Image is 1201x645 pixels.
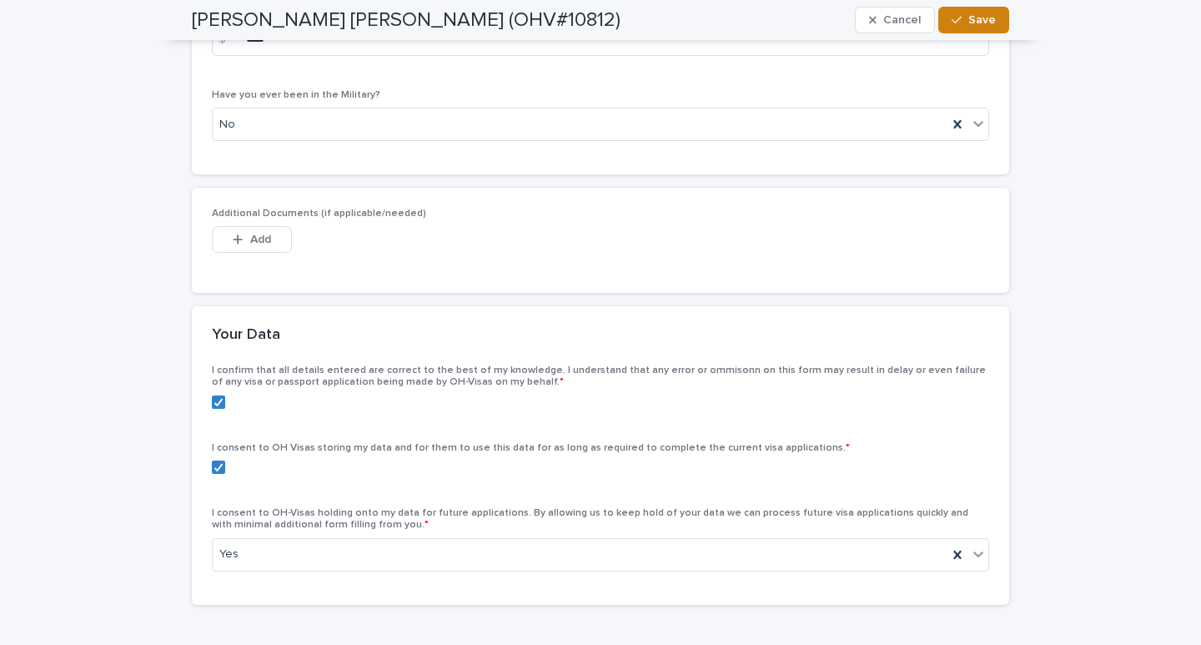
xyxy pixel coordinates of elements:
h2: [PERSON_NAME] [PERSON_NAME] (OHV#10812) [192,8,621,33]
span: Additional Documents (if applicable/needed) [212,209,426,219]
span: Add [250,234,271,245]
button: Cancel [855,7,935,33]
h2: Your Data [212,326,280,345]
span: I confirm that all details entered are correct to the best of my knowledge. I understand that any... [212,365,986,387]
button: Save [938,7,1009,33]
button: Add [212,226,292,253]
span: I consent to OH-Visas holding onto my data for future applications. By allowing us to keep hold o... [212,508,968,530]
span: Save [968,14,996,26]
span: Yes [219,546,239,563]
span: Have you ever been in the Military? [212,90,380,100]
span: No [219,116,235,134]
span: I consent to OH Visas storing my data and for them to use this data for as long as required to co... [212,443,850,453]
span: Cancel [883,14,921,26]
